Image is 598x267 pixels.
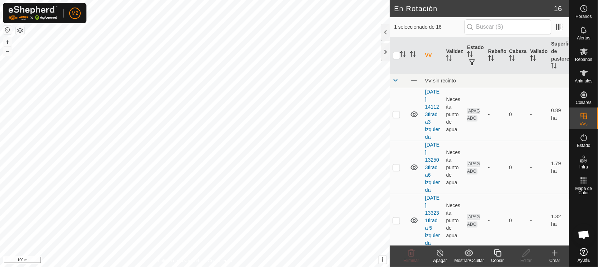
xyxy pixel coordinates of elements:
[570,245,598,265] a: Ayuda
[527,88,548,141] td: -
[548,37,569,74] th: Superficie de pastoreo
[208,258,232,264] a: Contáctenos
[488,111,504,118] div: -
[422,37,443,74] th: VV
[576,100,592,105] span: Collares
[9,6,57,20] img: Logo Gallagher
[446,56,452,62] p-sorticon: Activar para ordenar
[404,258,419,263] span: Eliminar
[530,56,536,62] p-sorticon: Activar para ordenar
[425,142,440,193] a: [DATE] 132503tirada6 izquierda
[527,37,548,74] th: Vallado
[425,89,440,140] a: [DATE] 141123tirada3 izquierda
[400,52,406,58] p-sorticon: Activar para ordenar
[577,36,590,40] span: Alertas
[3,26,12,34] button: Restablecer Mapa
[379,256,387,264] button: i
[506,194,527,247] td: 0
[506,37,527,74] th: Cabezas
[548,141,569,194] td: 1.79 ha
[551,64,557,70] p-sorticon: Activar para ordenar
[394,4,554,13] h2: En Rotación
[158,258,199,264] a: Política de Privacidad
[577,143,590,148] span: Estado
[506,141,527,194] td: 0
[455,257,483,264] div: Mostrar/Ocultar
[443,141,464,194] td: Necesita punto de agua
[3,38,12,46] button: +
[506,88,527,141] td: 0
[467,214,480,228] span: APAGADO
[548,194,569,247] td: 1.32 ha
[488,217,504,224] div: -
[512,257,541,264] div: Editar
[71,9,78,17] span: M2
[410,52,416,58] p-sorticon: Activar para ordenar
[576,14,592,19] span: Horarios
[509,56,515,62] p-sorticon: Activar para ordenar
[443,37,464,74] th: Validez
[573,224,595,245] div: Chat abierto
[467,108,480,121] span: APAGADO
[554,3,562,14] span: 16
[425,195,440,246] a: [DATE] 133231tirada 5 izquierda
[579,165,588,169] span: Infra
[575,57,592,62] span: Rebaños
[443,88,464,141] td: Necesita punto de agua
[464,37,485,74] th: Estado
[467,52,473,58] p-sorticon: Activar para ordenar
[488,164,504,171] div: -
[580,122,588,126] span: VVs
[425,78,566,84] div: VV sin recinto
[467,161,480,175] span: APAGADO
[485,37,507,74] th: Rebaño
[3,47,12,56] button: –
[541,257,569,264] div: Crear
[426,257,455,264] div: Apagar
[16,26,24,35] button: Capas del Mapa
[571,186,596,195] span: Mapa de Calor
[382,257,383,263] span: i
[443,194,464,247] td: Necesita punto de agua
[483,257,512,264] div: Copiar
[527,141,548,194] td: -
[548,88,569,141] td: 0.89 ha
[394,23,465,31] span: 1 seleccionado de 16
[527,194,548,247] td: -
[578,258,590,262] span: Ayuda
[488,56,494,62] p-sorticon: Activar para ordenar
[575,79,593,83] span: Animales
[465,19,551,34] input: Buscar (S)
